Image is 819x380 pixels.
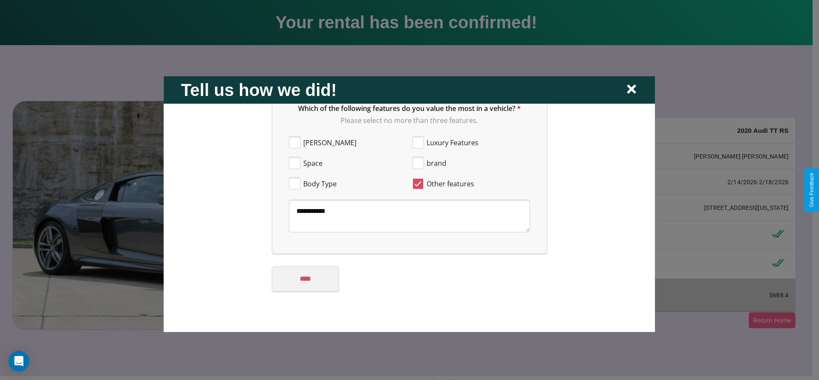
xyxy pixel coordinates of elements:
span: brand [427,158,446,168]
div: Open Intercom Messenger [9,351,29,371]
span: Please select no more than three features. [341,115,478,125]
span: [PERSON_NAME] [303,137,356,147]
div: Give Feedback [809,173,815,207]
h2: Tell us how we did! [181,80,337,99]
span: Which of the following features do you value the most in a vehicle? [298,103,515,113]
span: Space [303,158,323,168]
span: Body Type [303,178,337,189]
span: Other features [427,178,474,189]
span: Luxury Features [427,137,478,147]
